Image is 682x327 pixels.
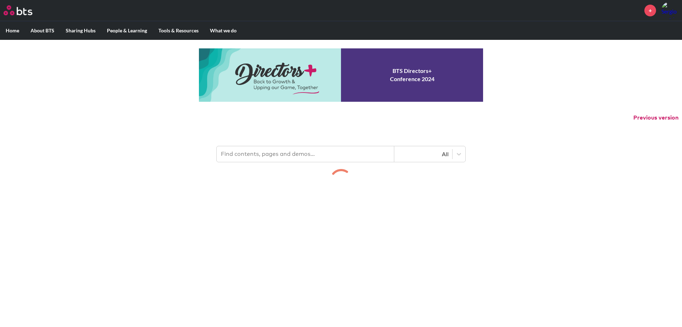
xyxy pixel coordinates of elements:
img: Sergio Dosda [661,2,678,19]
label: About BTS [25,21,60,40]
img: BTS Logo [4,5,32,15]
a: Conference 2024 [199,48,483,102]
label: Tools & Resources [153,21,204,40]
label: People & Learning [101,21,153,40]
label: What we do [204,21,242,40]
input: Find contents, pages and demos... [217,146,394,162]
a: + [644,5,656,16]
button: Previous version [633,114,678,122]
label: Sharing Hubs [60,21,101,40]
a: Profile [661,2,678,19]
a: Go home [4,5,45,15]
div: All [398,150,449,158]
